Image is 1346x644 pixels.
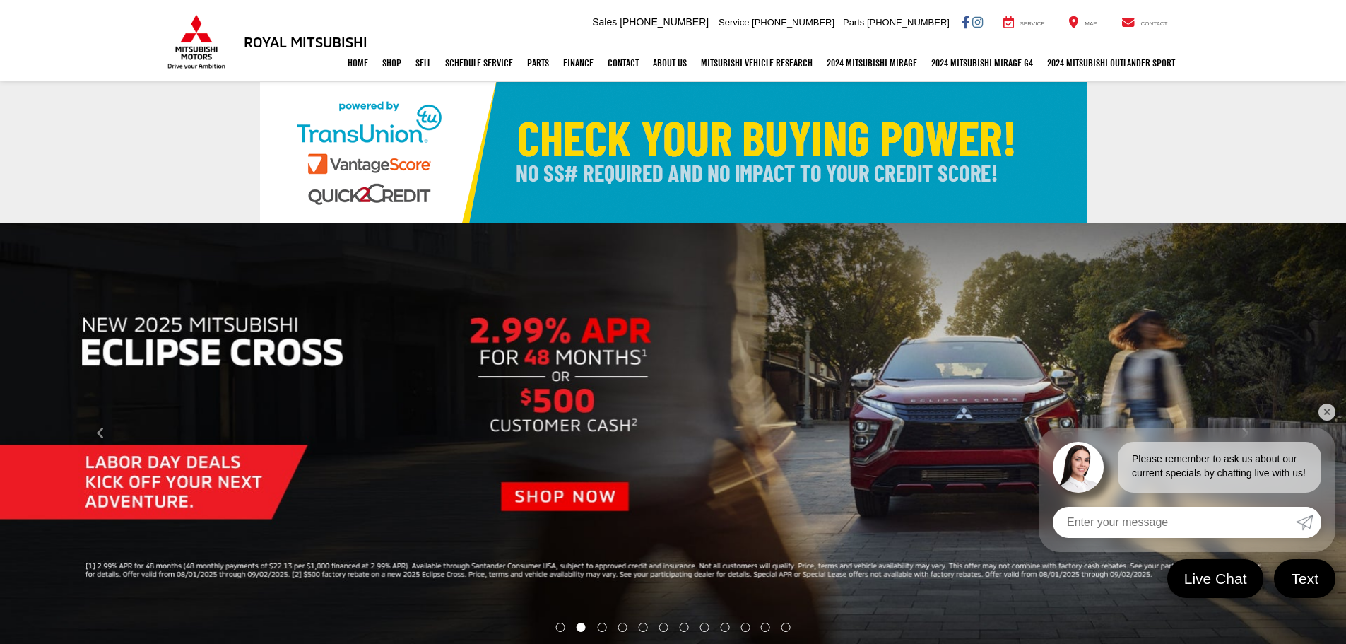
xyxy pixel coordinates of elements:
a: Home [341,45,375,81]
a: Instagram: Click to visit our Instagram page [972,16,983,28]
a: Text [1274,559,1335,598]
img: Agent profile photo [1053,442,1104,493]
a: 2024 Mitsubishi Mirage G4 [924,45,1040,81]
button: Click to view next picture. [1144,252,1346,616]
a: Contact [1111,16,1179,30]
li: Go to slide number 1. [555,623,565,632]
a: Service [993,16,1056,30]
span: Live Chat [1177,569,1254,588]
a: Map [1058,16,1107,30]
li: Go to slide number 4. [618,623,627,632]
span: [PHONE_NUMBER] [752,17,834,28]
a: Contact [601,45,646,81]
a: 2024 Mitsubishi Mirage [820,45,924,81]
span: Text [1284,569,1326,588]
a: Mitsubishi Vehicle Research [694,45,820,81]
h3: Royal Mitsubishi [244,34,367,49]
img: Mitsubishi [165,14,228,69]
span: Service [1020,21,1045,27]
a: Finance [556,45,601,81]
a: Shop [375,45,408,81]
li: Go to slide number 7. [679,623,688,632]
a: About Us [646,45,694,81]
li: Go to slide number 8. [699,623,709,632]
a: Submit [1296,507,1321,538]
span: Sales [592,16,617,28]
span: [PHONE_NUMBER] [867,17,950,28]
span: Contact [1140,21,1167,27]
li: Go to slide number 5. [639,623,648,632]
li: Go to slide number 3. [598,623,607,632]
li: Go to slide number 9. [720,623,729,632]
span: [PHONE_NUMBER] [620,16,709,28]
li: Go to slide number 6. [659,623,668,632]
input: Enter your message [1053,507,1296,538]
div: Please remember to ask us about our current specials by chatting live with us! [1118,442,1321,493]
span: Map [1085,21,1097,27]
a: Facebook: Click to visit our Facebook page [962,16,969,28]
a: Sell [408,45,438,81]
a: Parts: Opens in a new tab [520,45,556,81]
li: Go to slide number 12. [781,623,791,632]
span: Parts [843,17,864,28]
li: Go to slide number 11. [761,623,770,632]
img: Check Your Buying Power [260,82,1087,223]
a: Live Chat [1167,559,1264,598]
span: Service [719,17,749,28]
li: Go to slide number 10. [740,623,750,632]
a: 2024 Mitsubishi Outlander SPORT [1040,45,1182,81]
li: Go to slide number 2. [577,623,586,632]
a: Schedule Service: Opens in a new tab [438,45,520,81]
